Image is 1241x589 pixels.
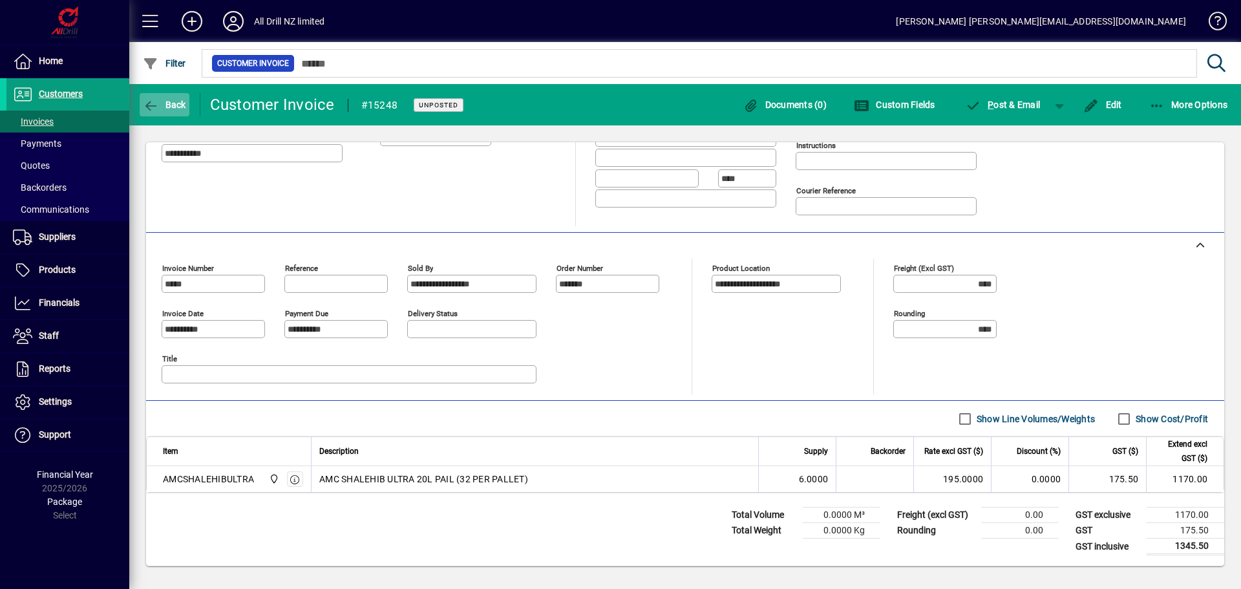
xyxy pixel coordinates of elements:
[725,523,803,539] td: Total Weight
[37,469,93,480] span: Financial Year
[6,287,129,319] a: Financials
[319,444,359,458] span: Description
[210,94,335,115] div: Customer Invoice
[6,386,129,418] a: Settings
[39,89,83,99] span: Customers
[6,133,129,155] a: Payments
[894,309,925,318] mat-label: Rounding
[13,204,89,215] span: Communications
[217,57,289,70] span: Customer Invoice
[981,508,1059,523] td: 0.00
[922,473,983,486] div: 195.0000
[891,523,981,539] td: Rounding
[966,100,1041,110] span: ost & Email
[6,155,129,177] a: Quotes
[1154,437,1207,466] span: Extend excl GST ($)
[1068,466,1146,492] td: 175.50
[739,93,830,116] button: Documents (0)
[796,186,856,195] mat-label: Courier Reference
[1149,100,1228,110] span: More Options
[1146,466,1224,492] td: 1170.00
[47,497,82,507] span: Package
[891,508,981,523] td: Freight (excl GST)
[39,429,71,440] span: Support
[39,264,76,275] span: Products
[1080,93,1125,116] button: Edit
[6,198,129,220] a: Communications
[143,100,186,110] span: Back
[1069,523,1147,539] td: GST
[13,116,54,127] span: Invoices
[1069,508,1147,523] td: GST exclusive
[6,353,129,385] a: Reports
[143,58,186,69] span: Filter
[408,264,433,273] mat-label: Sold by
[39,330,59,341] span: Staff
[1083,100,1122,110] span: Edit
[129,93,200,116] app-page-header-button: Back
[6,177,129,198] a: Backorders
[254,11,325,32] div: All Drill NZ limited
[419,101,458,109] span: Unposted
[1112,444,1138,458] span: GST ($)
[39,396,72,407] span: Settings
[851,93,939,116] button: Custom Fields
[13,160,50,171] span: Quotes
[959,93,1047,116] button: Post & Email
[974,412,1095,425] label: Show Line Volumes/Weights
[408,309,458,318] mat-label: Delivery status
[13,138,61,149] span: Payments
[1147,523,1224,539] td: 175.50
[162,354,177,363] mat-label: Title
[803,508,880,523] td: 0.0000 M³
[213,10,254,33] button: Profile
[796,141,836,150] mat-label: Instructions
[39,56,63,66] span: Home
[285,264,318,273] mat-label: Reference
[361,95,398,116] div: #15248
[13,182,67,193] span: Backorders
[712,264,770,273] mat-label: Product location
[1146,93,1231,116] button: More Options
[39,297,80,308] span: Financials
[743,100,827,110] span: Documents (0)
[854,100,935,110] span: Custom Fields
[804,444,828,458] span: Supply
[162,309,204,318] mat-label: Invoice date
[266,472,281,486] span: All Drill NZ Limited
[285,309,328,318] mat-label: Payment due
[557,264,603,273] mat-label: Order number
[162,264,214,273] mat-label: Invoice number
[1133,412,1208,425] label: Show Cost/Profit
[725,508,803,523] td: Total Volume
[803,523,880,539] td: 0.0000 Kg
[988,100,993,110] span: P
[1069,539,1147,555] td: GST inclusive
[6,419,129,451] a: Support
[319,473,528,486] span: AMC SHALEHIB ULTRA 20L PAIL (32 PER PALLET)
[39,363,70,374] span: Reports
[6,111,129,133] a: Invoices
[6,320,129,352] a: Staff
[6,221,129,253] a: Suppliers
[1199,3,1225,45] a: Knowledge Base
[140,52,189,75] button: Filter
[163,473,254,486] div: AMCSHALEHIBULTRA
[896,11,1186,32] div: [PERSON_NAME] [PERSON_NAME][EMAIL_ADDRESS][DOMAIN_NAME]
[171,10,213,33] button: Add
[1147,508,1224,523] td: 1170.00
[799,473,829,486] span: 6.0000
[894,264,954,273] mat-label: Freight (excl GST)
[140,93,189,116] button: Back
[991,466,1068,492] td: 0.0000
[1147,539,1224,555] td: 1345.50
[1017,444,1061,458] span: Discount (%)
[6,45,129,78] a: Home
[6,254,129,286] a: Products
[981,523,1059,539] td: 0.00
[163,444,178,458] span: Item
[924,444,983,458] span: Rate excl GST ($)
[39,231,76,242] span: Suppliers
[871,444,906,458] span: Backorder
